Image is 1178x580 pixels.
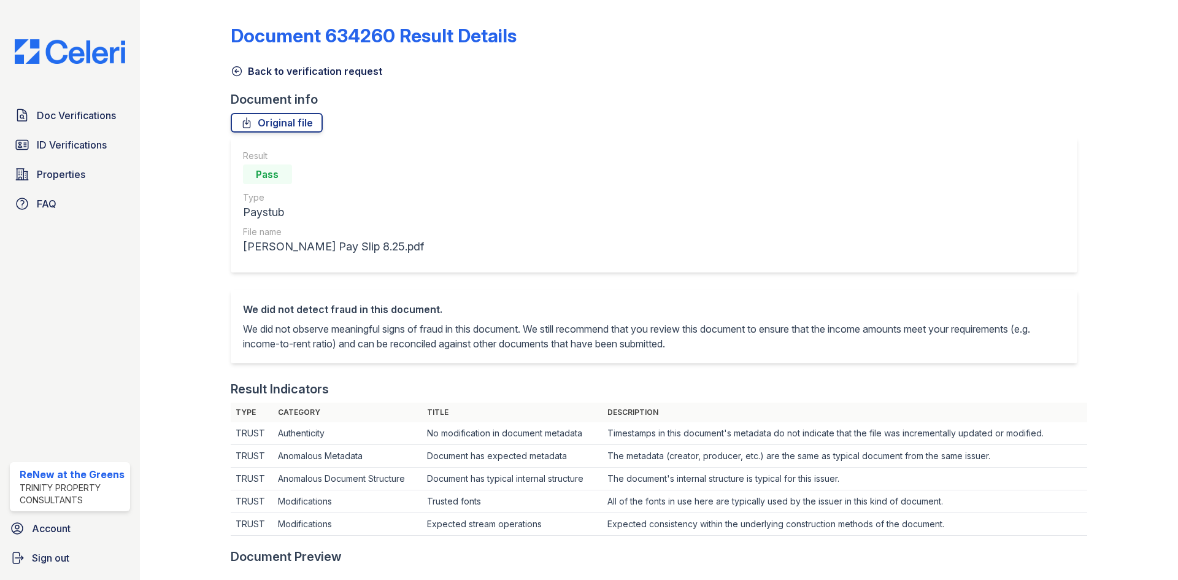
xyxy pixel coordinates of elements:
td: TRUST [231,513,274,536]
td: The document's internal structure is typical for this issuer. [602,468,1087,490]
a: FAQ [10,191,130,216]
td: Trusted fonts [422,490,602,513]
td: TRUST [231,490,274,513]
div: Result Indicators [231,381,329,398]
th: Category [273,403,422,422]
div: ReNew at the Greens [20,467,125,482]
td: Anomalous Metadata [273,445,422,468]
div: Trinity Property Consultants [20,482,125,506]
div: Type [243,191,424,204]
div: Document Preview [231,548,342,565]
div: Pass [243,164,292,184]
td: Document has typical internal structure [422,468,602,490]
td: Document has expected metadata [422,445,602,468]
td: Timestamps in this document's metadata do not indicate that the file was incrementally updated or... [602,422,1087,445]
div: Document info [231,91,1087,108]
td: All of the fonts in use here are typically used by the issuer in this kind of document. [602,490,1087,513]
a: Doc Verifications [10,103,130,128]
span: Properties [37,167,85,182]
span: Sign out [32,551,69,565]
td: TRUST [231,422,274,445]
th: Type [231,403,274,422]
span: Doc Verifications [37,108,116,123]
span: Account [32,521,71,536]
div: [PERSON_NAME] Pay Slip 8.25.pdf [243,238,424,255]
a: Back to verification request [231,64,382,79]
div: Paystub [243,204,424,221]
p: We did not observe meaningful signs of fraud in this document. We still recommend that you review... [243,322,1065,351]
a: Properties [10,162,130,187]
th: Title [422,403,602,422]
td: Expected stream operations [422,513,602,536]
td: Authenticity [273,422,422,445]
td: The metadata (creator, producer, etc.) are the same as typical document from the same issuer. [602,445,1087,468]
td: TRUST [231,445,274,468]
a: Original file [231,113,323,133]
th: Description [602,403,1087,422]
div: File name [243,226,424,238]
a: Sign out [5,546,135,570]
a: ID Verifications [10,133,130,157]
td: Modifications [273,490,422,513]
td: Modifications [273,513,422,536]
div: Result [243,150,424,162]
img: CE_Logo_Blue-a8612792a0a2168367f1c8372b55b34899dd931a85d93a1a3d3e32e68fde9ad4.png [5,39,135,64]
a: Document 634260 Result Details [231,25,517,47]
td: No modification in document metadata [422,422,602,445]
td: Expected consistency within the underlying construction methods of the document. [602,513,1087,536]
td: Anomalous Document Structure [273,468,422,490]
span: FAQ [37,196,56,211]
td: TRUST [231,468,274,490]
span: ID Verifications [37,137,107,152]
div: We did not detect fraud in this document. [243,302,1065,317]
a: Account [5,516,135,541]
